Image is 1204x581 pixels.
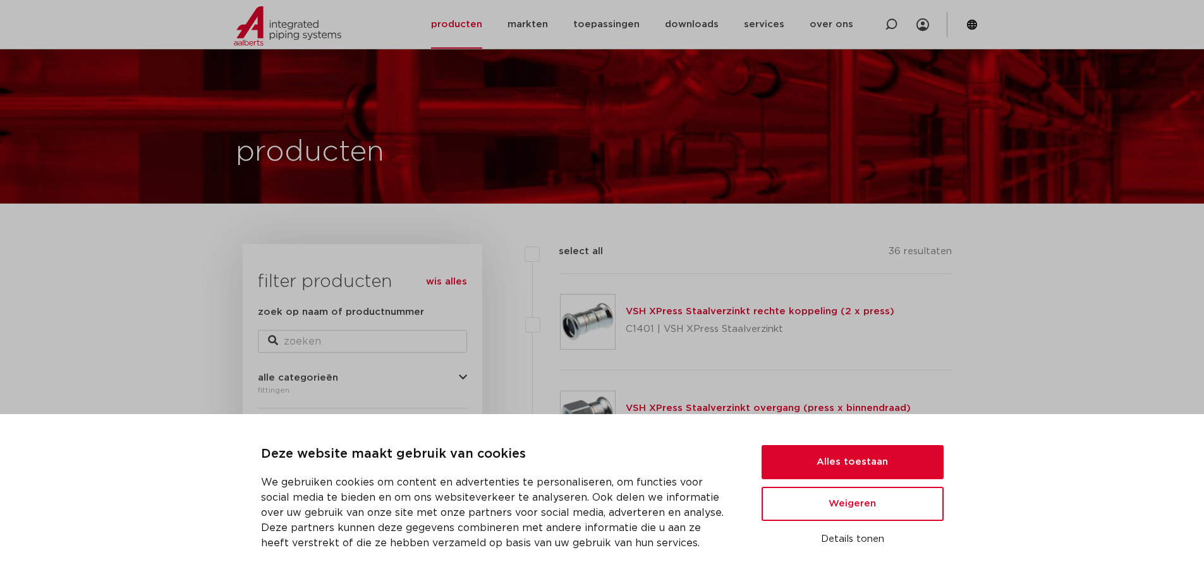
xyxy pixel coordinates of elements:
[258,373,338,382] span: alle categorieën
[626,307,894,316] a: VSH XPress Staalverzinkt rechte koppeling (2 x press)
[258,269,467,295] h3: filter producten
[540,244,603,259] label: select all
[261,475,731,551] p: We gebruiken cookies om content en advertenties te personaliseren, om functies voor social media ...
[762,487,944,521] button: Weigeren
[236,132,384,173] h1: producten
[258,382,467,398] div: fittingen
[258,330,467,353] input: zoeken
[561,391,615,446] img: Thumbnail for VSH XPress Staalverzinkt overgang (press x binnendraad)
[762,529,944,550] button: Details tonen
[426,274,467,290] a: wis alles
[762,445,944,479] button: Alles toestaan
[889,244,952,264] p: 36 resultaten
[626,403,911,413] a: VSH XPress Staalverzinkt overgang (press x binnendraad)
[626,319,894,339] p: C1401 | VSH XPress Staalverzinkt
[258,305,424,320] label: zoek op naam of productnummer
[561,295,615,349] img: Thumbnail for VSH XPress Staalverzinkt rechte koppeling (2 x press)
[258,373,467,382] button: alle categorieën
[261,444,731,465] p: Deze website maakt gebruik van cookies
